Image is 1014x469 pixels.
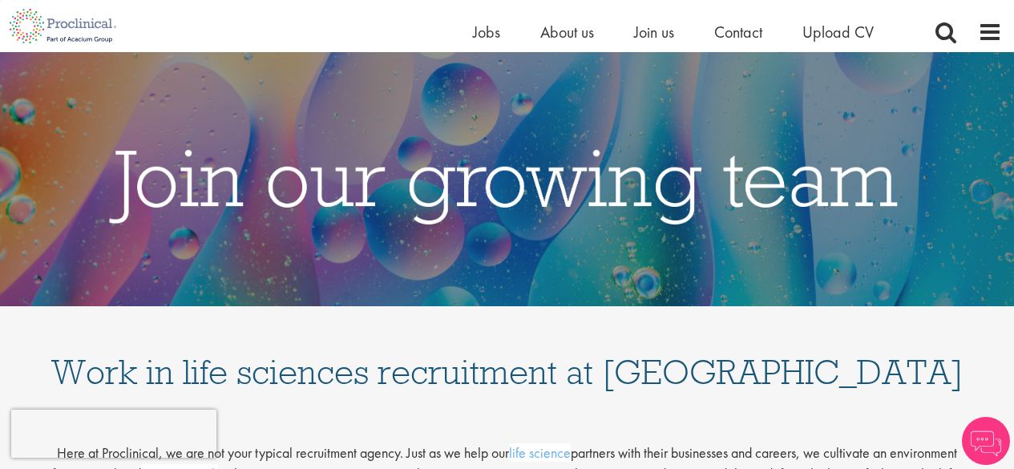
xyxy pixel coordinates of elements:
[634,22,674,42] a: Join us
[802,22,874,42] a: Upload CV
[714,22,762,42] a: Contact
[540,22,594,42] a: About us
[50,322,964,390] h1: Work in life sciences recruitment at [GEOGRAPHIC_DATA]
[509,443,571,462] a: life science
[473,22,500,42] a: Jobs
[962,417,1010,465] img: Chatbot
[11,410,216,458] iframe: reCAPTCHA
